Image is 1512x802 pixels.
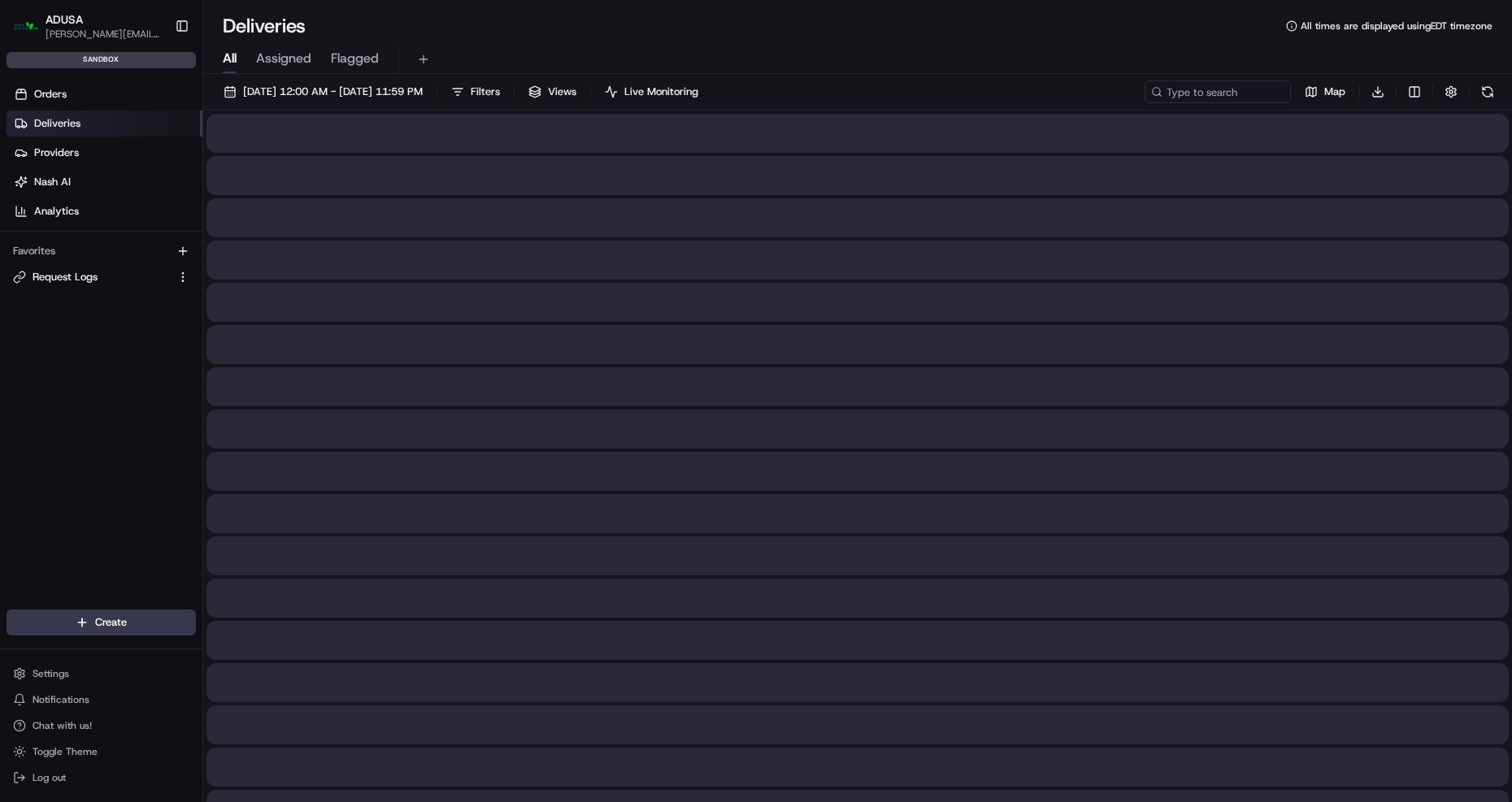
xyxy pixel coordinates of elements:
a: Deliveries [7,111,202,137]
span: Views [548,85,576,99]
a: Orders [7,81,202,107]
span: Live Monitoring [624,85,698,99]
a: Request Logs [13,270,170,284]
button: Toggle Theme [7,740,196,763]
button: Request Logs [7,264,196,290]
span: Notifications [33,693,89,706]
button: Map [1297,80,1353,103]
span: Nash AI [34,175,71,189]
img: ADUSA [13,13,39,39]
span: All times are displayed using EDT timezone [1301,20,1492,33]
button: Filters [444,80,507,103]
span: Analytics [34,204,79,219]
span: Providers [34,145,79,160]
span: Filters [471,85,500,99]
span: Log out [33,771,66,784]
span: Flagged [331,49,379,68]
span: Settings [33,667,69,680]
a: Analytics [7,198,202,224]
button: [PERSON_NAME][EMAIL_ADDRESS][DOMAIN_NAME] [46,28,162,41]
button: [DATE] 12:00 AM - [DATE] 11:59 PM [216,80,430,103]
button: Settings [7,662,196,685]
span: Map [1324,85,1345,99]
span: All [223,49,237,68]
span: Orders [34,87,67,102]
span: [DATE] 12:00 AM - [DATE] 11:59 PM [243,85,423,99]
button: Refresh [1476,80,1499,103]
span: Deliveries [34,116,80,131]
button: Live Monitoring [597,80,706,103]
a: Providers [7,140,202,166]
button: Chat with us! [7,714,196,737]
span: Assigned [256,49,311,68]
span: Chat with us! [33,719,92,732]
button: Create [7,609,196,635]
span: Create [95,615,127,630]
h1: Deliveries [223,13,306,39]
button: ADUSAADUSA[PERSON_NAME][EMAIL_ADDRESS][DOMAIN_NAME] [7,7,168,46]
span: Toggle Theme [33,745,98,758]
button: Views [521,80,584,103]
button: ADUSA [46,11,83,28]
span: Request Logs [33,270,98,284]
button: Log out [7,766,196,789]
div: Favorites [7,238,196,264]
a: Nash AI [7,169,202,195]
div: sandbox [7,52,196,68]
input: Type to search [1145,80,1291,103]
button: Notifications [7,688,196,711]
